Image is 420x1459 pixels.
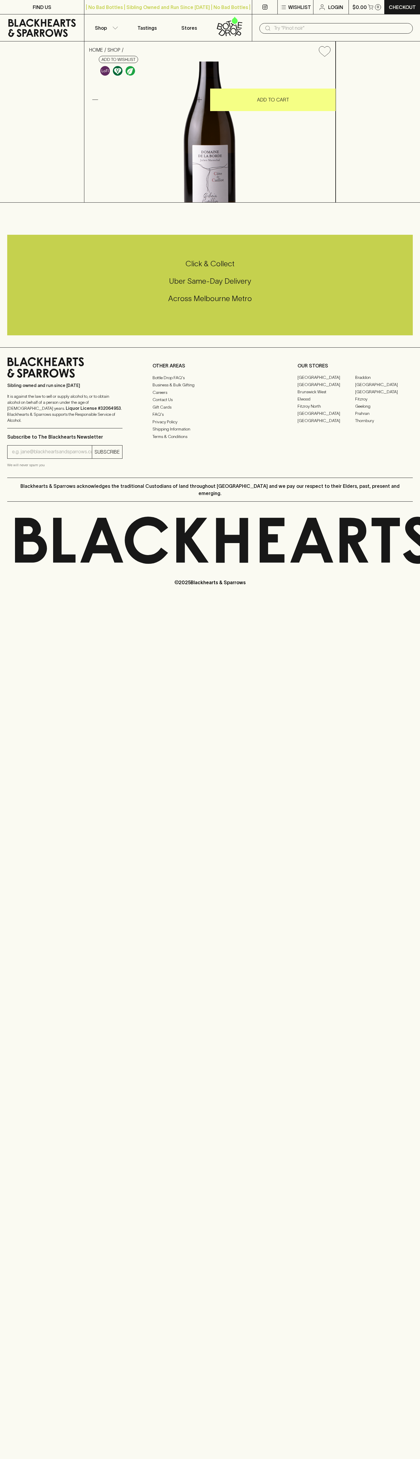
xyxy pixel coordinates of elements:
p: It is against the law to sell or supply alcohol to, or to obtain alcohol on behalf of a person un... [7,393,122,423]
p: Wishlist [288,4,311,11]
img: Organic [125,66,135,76]
a: [GEOGRAPHIC_DATA] [298,410,355,417]
a: Fitzroy [355,396,413,403]
a: Brunswick West [298,388,355,396]
a: [GEOGRAPHIC_DATA] [298,417,355,424]
p: SUBSCRIBE [95,448,120,455]
button: ADD TO CART [210,89,336,111]
a: Organic [124,65,137,77]
p: FIND US [33,4,51,11]
a: Careers [153,389,268,396]
a: Braddon [355,374,413,381]
button: SUBSCRIBE [92,446,122,458]
a: [GEOGRAPHIC_DATA] [298,374,355,381]
a: SHOP [107,47,120,53]
a: Thornbury [355,417,413,424]
h5: Uber Same-Day Delivery [7,276,413,286]
img: Lo-Fi [100,66,110,76]
p: OUR STORES [298,362,413,369]
p: OTHER AREAS [153,362,268,369]
a: Tastings [126,14,168,41]
p: Login [328,4,343,11]
input: Try "Pinot noir" [274,23,408,33]
a: FAQ's [153,411,268,418]
p: Stores [181,24,197,32]
a: [GEOGRAPHIC_DATA] [355,388,413,396]
p: 0 [377,5,379,9]
img: 41198.png [84,62,335,202]
a: Business & Bulk Gifting [153,382,268,389]
p: Tastings [137,24,157,32]
p: Subscribe to The Blackhearts Newsletter [7,433,122,440]
a: Stores [168,14,210,41]
p: Shop [95,24,107,32]
a: Some may call it natural, others minimum intervention, either way, it’s hands off & maybe even a ... [99,65,111,77]
p: Checkout [389,4,416,11]
a: Terms & Conditions [153,433,268,440]
a: Bottle Drop FAQ's [153,374,268,381]
img: Vegan [113,66,122,76]
p: $0.00 [352,4,367,11]
a: Prahran [355,410,413,417]
a: Shipping Information [153,426,268,433]
strong: Liquor License #32064953 [66,406,121,411]
div: Call to action block [7,235,413,335]
button: Shop [84,14,126,41]
a: [GEOGRAPHIC_DATA] [355,381,413,388]
input: e.g. jane@blackheartsandsparrows.com.au [12,447,92,457]
a: Gift Cards [153,403,268,411]
a: Elwood [298,396,355,403]
button: Add to wishlist [99,56,138,63]
a: Privacy Policy [153,418,268,425]
button: Add to wishlist [316,44,333,59]
a: [GEOGRAPHIC_DATA] [298,381,355,388]
h5: Across Melbourne Metro [7,294,413,304]
a: Made without the use of any animal products. [111,65,124,77]
a: HOME [89,47,103,53]
p: We will never spam you [7,462,122,468]
a: Contact Us [153,396,268,403]
p: ADD TO CART [257,96,289,103]
a: Geelong [355,403,413,410]
h5: Click & Collect [7,259,413,269]
a: Fitzroy North [298,403,355,410]
p: Blackhearts & Sparrows acknowledges the traditional Custodians of land throughout [GEOGRAPHIC_DAT... [12,482,408,497]
p: Sibling owned and run since [DATE] [7,382,122,388]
